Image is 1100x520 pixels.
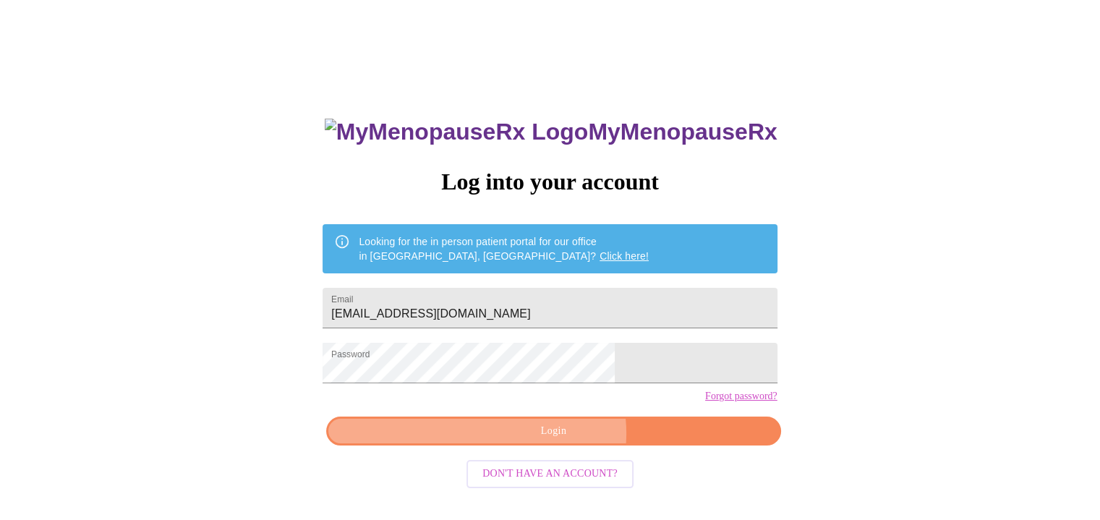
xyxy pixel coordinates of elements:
[343,422,764,440] span: Login
[466,460,634,488] button: Don't have an account?
[325,119,777,145] h3: MyMenopauseRx
[705,391,777,402] a: Forgot password?
[463,466,637,479] a: Don't have an account?
[600,250,649,262] a: Click here!
[359,229,649,269] div: Looking for the in person patient portal for our office in [GEOGRAPHIC_DATA], [GEOGRAPHIC_DATA]?
[326,417,780,446] button: Login
[325,119,588,145] img: MyMenopauseRx Logo
[482,465,618,483] span: Don't have an account?
[323,169,777,195] h3: Log into your account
